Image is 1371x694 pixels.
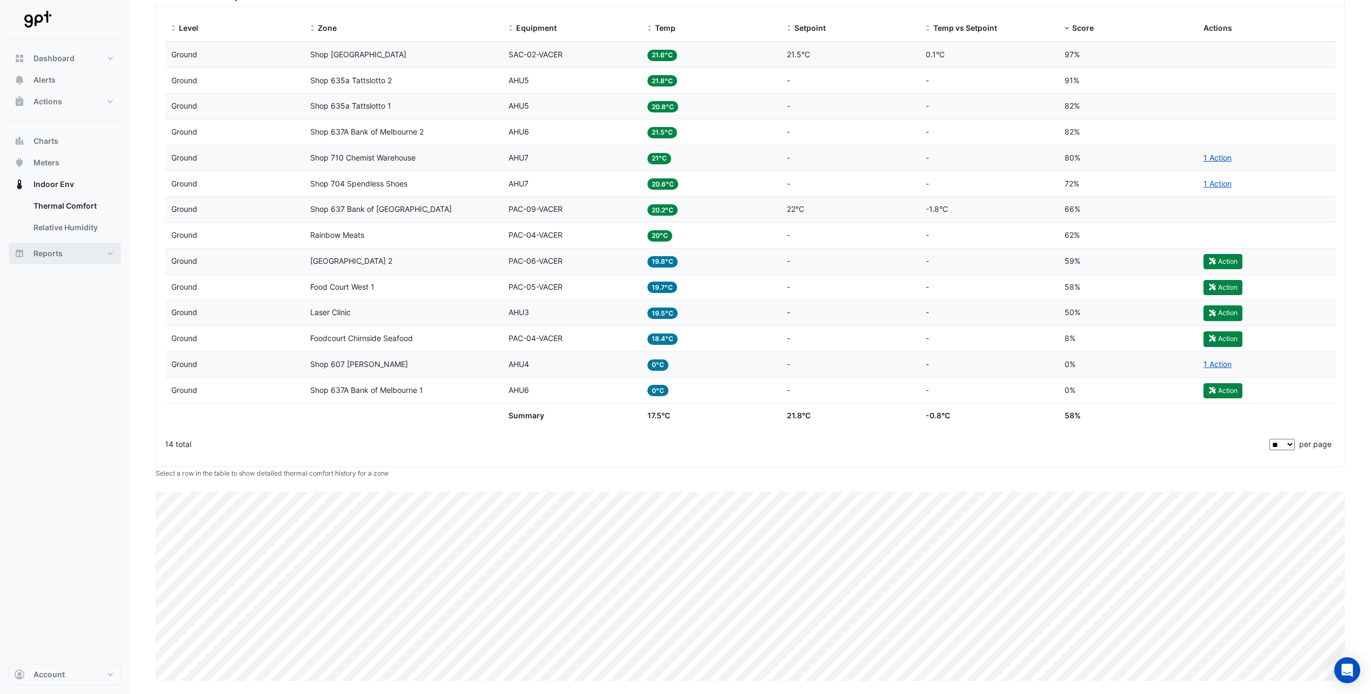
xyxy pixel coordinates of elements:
[647,127,677,138] span: 21.5°C
[787,127,790,136] span: -
[516,23,557,32] span: Equipment
[310,153,416,162] span: Shop 710 Chemist Warehouse
[509,50,563,59] span: SAC-02-VACER
[34,157,59,168] span: Meters
[926,411,950,420] span: -0.8°C
[1203,305,1242,321] button: Action
[787,359,790,369] span: -
[787,282,790,291] span: -
[926,282,929,291] span: -
[926,127,929,136] span: -
[509,179,529,188] span: AHU7
[310,308,351,317] span: Laser Clinic
[13,9,62,30] img: Company Logo
[933,23,997,32] span: Temp vs Setpoint
[926,308,929,317] span: -
[1065,411,1081,420] span: 58%
[1065,179,1079,188] span: 72%
[787,50,810,59] span: 21.5°C
[926,179,929,188] span: -
[509,76,529,85] span: AHU5
[647,282,677,293] span: 19.7°C
[1065,50,1080,59] span: 97%
[171,179,197,188] span: Ground
[25,217,121,238] a: Relative Humidity
[1203,179,1232,188] a: 1 Action
[647,204,678,216] span: 20.2°C
[509,101,529,110] span: AHU5
[310,204,452,213] span: Shop 637 Bank of Melbourne
[1065,385,1075,395] span: 0%
[14,136,25,146] app-icon: Charts
[9,91,121,112] button: Actions
[1299,439,1332,449] span: per page
[509,333,563,343] span: PAC-04-VACER
[34,53,75,64] span: Dashboard
[1072,23,1094,32] span: Score
[1203,331,1242,346] button: Action
[310,127,424,136] span: Shop 637A Bank of Melbourne 2
[9,152,121,173] button: Meters
[310,230,364,239] span: Rainbow Meats
[655,23,676,32] span: Temp
[9,195,121,243] div: Indoor Env
[34,179,74,190] span: Indoor Env
[787,385,790,395] span: -
[787,101,790,110] span: -
[310,256,392,265] span: Food Court Centre 2
[1065,308,1080,317] span: 50%
[647,359,668,371] span: 0°C
[1203,280,1242,295] button: Action
[647,50,677,61] span: 21.6°C
[14,96,25,107] app-icon: Actions
[1203,153,1232,162] a: 1 Action
[171,101,197,110] span: Ground
[171,50,197,59] span: Ground
[179,23,198,32] span: Level
[9,173,121,195] button: Indoor Env
[509,308,529,317] span: AHU3
[156,469,389,477] small: Select a row in the table to show detailed thermal comfort history for a zone
[509,385,529,395] span: AHU6
[310,101,391,110] span: Shop 635a Tattslotto 1
[787,179,790,188] span: -
[787,333,790,343] span: -
[1065,359,1075,369] span: 0%
[509,230,563,239] span: PAC-04-VACER
[310,50,406,59] span: Shop 720 H&R Block
[787,204,804,213] span: 22°C
[509,153,529,162] span: AHU7
[647,385,668,396] span: 0°C
[171,282,197,291] span: Ground
[1203,383,1242,398] button: Action
[647,101,678,112] span: 20.8°C
[1065,256,1080,265] span: 59%
[171,127,197,136] span: Ground
[9,243,121,264] button: Reports
[9,48,121,69] button: Dashboard
[1065,101,1080,110] span: 82%
[926,76,929,85] span: -
[14,179,25,190] app-icon: Indoor Env
[1203,359,1232,369] a: 1 Action
[310,179,407,188] span: Shop 704 Spendless Shoes
[165,431,1267,458] div: 14 total
[171,230,197,239] span: Ground
[647,333,678,345] span: 18.4°C
[509,410,634,422] div: Summary
[926,101,929,110] span: -
[509,127,529,136] span: AHU6
[926,256,929,265] span: -
[34,669,65,680] span: Account
[14,248,25,259] app-icon: Reports
[509,359,529,369] span: AHU4
[787,308,790,317] span: -
[926,153,929,162] span: -
[9,664,121,685] button: Account
[794,23,826,32] span: Setpoint
[647,230,672,242] span: 20°C
[647,153,671,164] span: 21°C
[34,136,58,146] span: Charts
[647,178,678,190] span: 20.6°C
[509,204,563,213] span: PAC-09-VACER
